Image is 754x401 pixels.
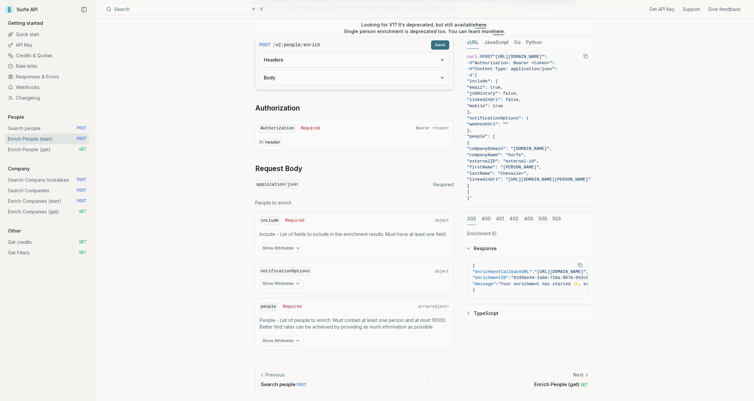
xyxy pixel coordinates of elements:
[5,206,89,217] a: Enrich Companies (get) GET
[79,240,86,245] span: GET
[5,165,32,172] p: Company
[575,260,585,270] button: Copy Text
[5,71,89,82] a: Responses & Errors
[5,114,27,120] p: People
[275,42,281,48] code: v2
[5,185,89,196] a: Search Companies POST
[5,82,89,93] a: Webhooks
[344,22,505,35] p: Looking for V1? It’s deprecated, but still available . Single person enrichment is deprecated too...
[532,269,535,274] span: :
[435,218,449,223] span: object
[467,213,476,225] button: 202
[259,302,278,311] code: people
[261,381,416,388] p: Search people
[573,372,583,378] p: Next
[473,288,475,292] span: }
[259,124,296,133] code: Authorization
[467,36,479,49] button: cURL
[259,231,449,238] p: Include - List of fields to include in the enrichment results. Must have at least one field.
[77,136,86,142] span: POST
[467,104,503,109] span: "mobile": true
[284,42,300,48] code: people
[586,269,589,274] span: ,
[283,304,302,309] span: Required
[467,165,542,170] span: "firstName": "[PERSON_NAME]",
[79,5,89,15] button: Collapse Sidebar
[77,188,86,193] span: POST
[467,79,498,84] span: "include": {
[467,140,470,145] span: {
[433,181,454,188] span: Required
[77,177,86,183] span: POST
[77,199,86,204] span: POST
[462,305,593,322] button: TypeScript
[462,240,593,257] button: Response
[5,40,89,50] a: API Key
[484,36,509,49] button: JavaScript
[255,180,299,189] code: application/json
[509,213,519,225] button: 402
[427,366,594,393] a: NextEnrich People (get) GET
[467,73,472,78] span: -d
[5,123,89,134] a: Search people POST
[581,51,591,61] button: Copy Text
[496,213,504,225] button: 401
[303,42,320,48] code: enrich
[5,29,89,40] a: Quick start
[649,6,675,13] a: Get API Key
[5,144,89,155] a: Enrich People (get) GET
[250,6,257,13] kbd: ⌘
[467,171,529,176] span: "lastName": "Chevalier",
[467,91,519,96] span: "jobHistory": false,
[496,282,498,287] span: :
[552,61,555,66] span: \
[282,42,283,48] span: /
[467,110,472,114] span: },
[473,282,496,287] span: "message"
[498,282,653,287] span: "Your enrichment has started ✨, estimated time: 2 seconds."
[467,183,470,188] span: }
[511,275,609,280] span: "0195be44-1a0d-718a-967b-042c9d17ffd7"
[467,177,591,182] span: "linkedinUrl": "[URL][DOMAIN_NAME][PERSON_NAME]"
[467,85,503,90] span: "email": true,
[5,237,89,247] a: Get credits GET
[5,247,89,258] a: Get Filters GET
[5,175,89,185] a: Search Company lookalikes POST
[102,3,268,15] button: Search⌘K
[482,54,493,59] span: POST
[581,383,588,387] span: GET
[473,263,475,268] span: {
[255,164,302,173] a: Request Body
[535,269,586,274] span: "[URL][DOMAIN_NAME]"
[255,104,300,113] a: Authorization
[473,275,509,280] span: "enrichmentID"
[467,153,526,157] span: "companyName": "Surfe",
[5,93,89,103] a: Changelog
[5,20,46,26] p: Getting started
[514,36,521,49] button: Go
[5,134,89,144] a: Enrich People (start) POST
[260,53,449,67] button: Headers
[472,61,552,66] span: "Authorization: Bearer <token>"
[467,128,472,133] span: },
[544,54,547,59] span: \
[259,216,280,225] code: include
[431,40,449,50] button: Send
[472,73,477,78] span: '{
[467,67,472,71] span: -H
[273,42,275,48] span: /
[435,269,449,274] span: object
[467,54,477,59] span: curl
[683,6,700,13] a: Support
[5,5,38,15] a: Surfe API
[259,267,311,276] code: notificationOptions
[265,372,285,378] p: Previous
[301,126,320,131] span: Required
[77,126,86,131] span: POST
[5,50,89,61] a: Credits & Quotas
[259,42,271,48] span: POST
[467,159,539,164] span: "externalID": "external-id",
[472,67,555,71] span: "Content-Type: application/json"
[260,70,449,85] button: Body
[259,243,303,253] button: Show Attributes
